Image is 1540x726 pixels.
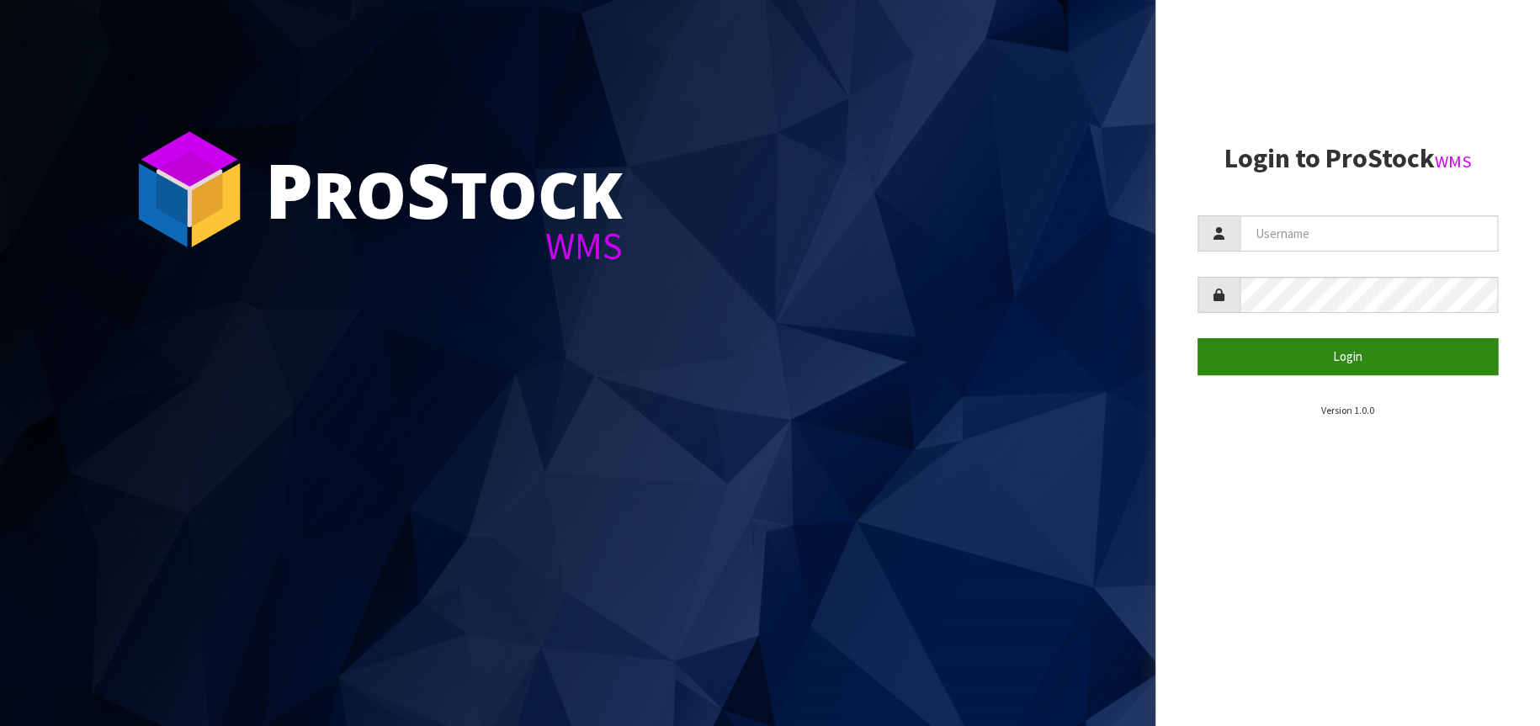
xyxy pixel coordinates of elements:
h2: Login to ProStock [1197,144,1499,173]
button: Login [1197,338,1499,374]
div: WMS [265,227,623,265]
span: P [265,138,313,241]
img: ProStock Cube [126,126,252,252]
span: S [406,138,450,241]
div: ro tock [265,151,623,227]
small: Version 1.0.0 [1321,404,1374,416]
input: Username [1240,215,1499,252]
small: WMS [1434,151,1471,172]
